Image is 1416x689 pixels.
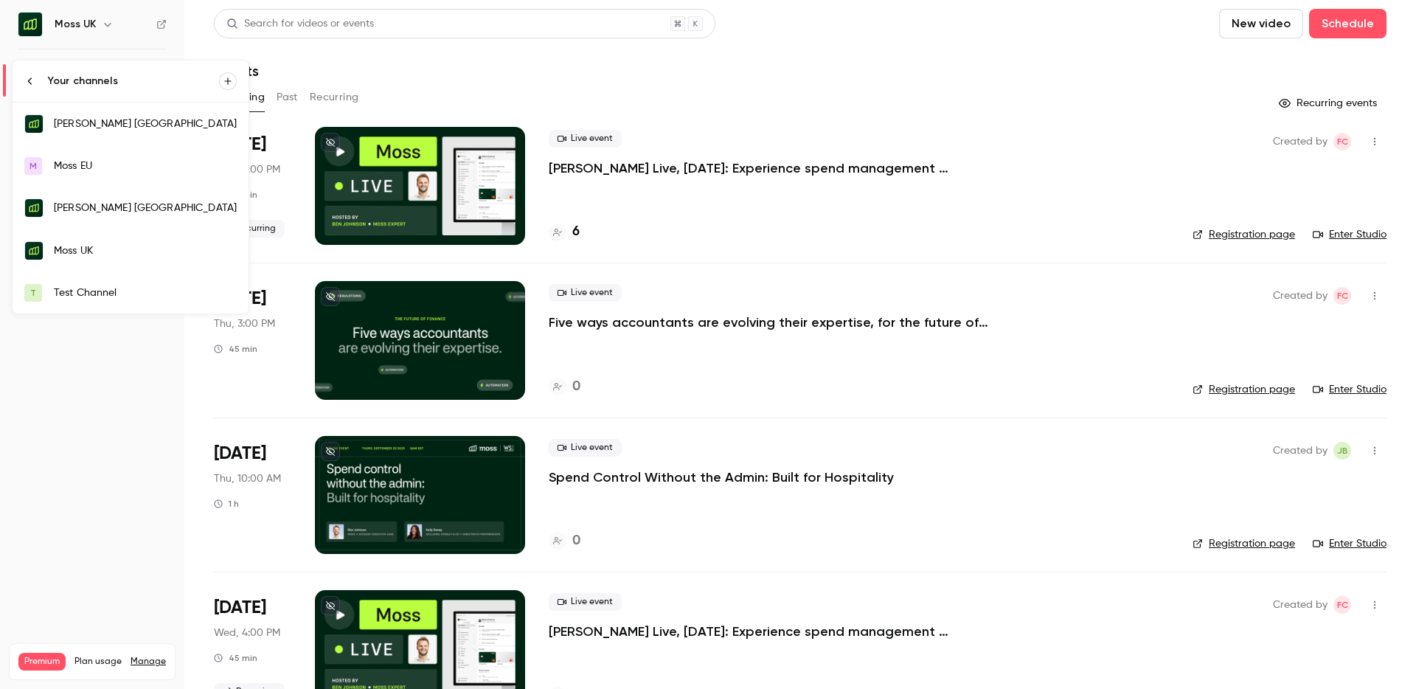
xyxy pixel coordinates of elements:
[25,242,43,260] img: Moss UK
[54,243,237,258] div: Moss UK
[54,201,237,215] div: [PERSON_NAME] [GEOGRAPHIC_DATA]
[54,159,237,173] div: Moss EU
[25,199,43,217] img: Moss Nederland
[30,286,36,300] span: T
[54,285,237,300] div: Test Channel
[54,117,237,131] div: [PERSON_NAME] [GEOGRAPHIC_DATA]
[29,159,37,173] span: M
[48,74,219,89] div: Your channels
[25,115,43,133] img: Moss Deutschland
